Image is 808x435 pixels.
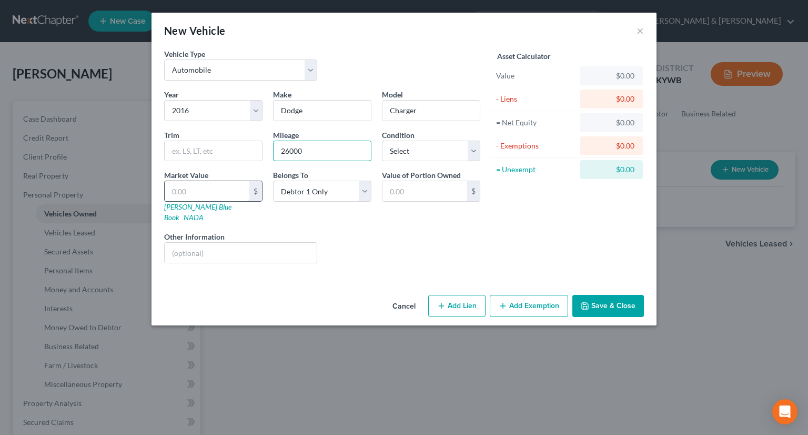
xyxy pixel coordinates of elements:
[382,89,403,100] label: Model
[274,141,371,161] input: --
[589,164,634,175] div: $0.00
[164,130,179,141] label: Trim
[249,181,262,201] div: $
[273,90,291,99] span: Make
[384,296,424,317] button: Cancel
[273,171,308,180] span: Belongs To
[382,101,480,121] input: ex. Altima
[274,101,371,121] input: ex. Nissan
[637,24,644,37] button: ×
[496,141,575,151] div: - Exemptions
[164,48,205,60] label: Vehicle Type
[589,94,634,104] div: $0.00
[164,89,179,100] label: Year
[589,141,634,151] div: $0.00
[490,295,568,317] button: Add Exemption
[273,130,299,141] label: Mileage
[164,23,225,38] div: New Vehicle
[165,243,317,263] input: (optional)
[164,231,225,242] label: Other Information
[496,94,575,104] div: - Liens
[165,181,249,201] input: 0.00
[496,71,575,81] div: Value
[382,130,415,141] label: Condition
[772,399,797,424] div: Open Intercom Messenger
[589,71,634,81] div: $0.00
[496,117,575,128] div: = Net Equity
[382,181,467,201] input: 0.00
[164,202,231,222] a: [PERSON_NAME] Blue Book
[572,295,644,317] button: Save & Close
[165,141,262,161] input: ex. LS, LT, etc
[497,51,551,62] label: Asset Calculator
[382,170,461,181] label: Value of Portion Owned
[184,213,204,222] a: NADA
[589,117,634,128] div: $0.00
[428,295,486,317] button: Add Lien
[164,170,208,181] label: Market Value
[496,164,575,175] div: = Unexempt
[467,181,480,201] div: $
